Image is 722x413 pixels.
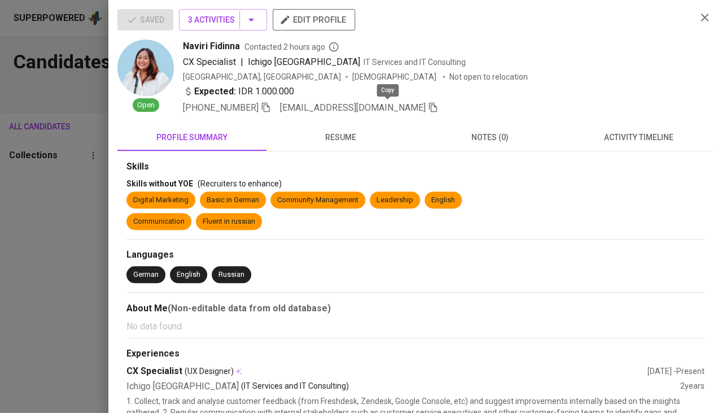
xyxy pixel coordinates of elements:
[133,216,185,227] div: Communication
[273,9,355,31] button: edit profile
[133,100,159,111] span: Open
[218,269,244,280] div: Russian
[244,41,339,53] span: Contacted 2 hours ago
[422,131,558,145] span: notes (0)
[273,131,409,145] span: resume
[126,160,704,173] div: Skills
[188,13,258,27] span: 3 Activities
[126,179,193,188] span: Skills without YOE
[240,55,243,69] span: |
[126,249,704,262] div: Languages
[328,41,339,53] svg: By Batam recruiter
[571,131,706,145] span: activity timeline
[133,269,159,280] div: German
[280,102,426,113] span: [EMAIL_ADDRESS][DOMAIN_NAME]
[183,85,294,98] div: IDR 1.000.000
[647,366,704,377] div: [DATE] - Present
[168,303,331,314] b: (Non-editable data from old database)
[124,131,260,145] span: profile summary
[126,320,704,333] p: No data found.
[198,179,282,188] span: (Recruiters to enhance)
[248,56,360,67] span: Ichigo [GEOGRAPHIC_DATA]
[203,216,255,227] div: Fluent in russian
[183,71,341,82] div: [GEOGRAPHIC_DATA], [GEOGRAPHIC_DATA]
[183,102,259,113] span: [PHONE_NUMBER]
[179,9,267,31] button: 3 Activities
[126,347,704,360] div: Experiences
[177,269,200,280] div: English
[431,195,455,206] div: English
[277,195,358,206] div: Community Management
[449,71,528,82] p: Not open to relocation
[207,195,259,206] div: Basic in German
[352,71,438,82] span: [DEMOGRAPHIC_DATA]
[185,366,234,377] span: (UX Designer)
[183,56,236,67] span: CX Specialist
[364,58,466,67] span: IT Services and IT Consulting
[126,380,680,393] div: Ichigo [GEOGRAPHIC_DATA]
[241,380,349,393] p: (IT Services and IT Consulting)
[133,195,189,206] div: Digital Marketing
[183,40,240,53] span: Naviri Fidinna
[282,12,346,27] span: edit profile
[126,302,704,315] div: About Me
[680,380,704,393] div: 2 years
[126,365,647,378] div: CX Specialist
[273,15,355,24] a: edit profile
[377,195,413,206] div: Leadership
[117,40,174,96] img: b80daf64a90a0f69b856098c4b9f679c.png
[194,85,236,98] b: Expected:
